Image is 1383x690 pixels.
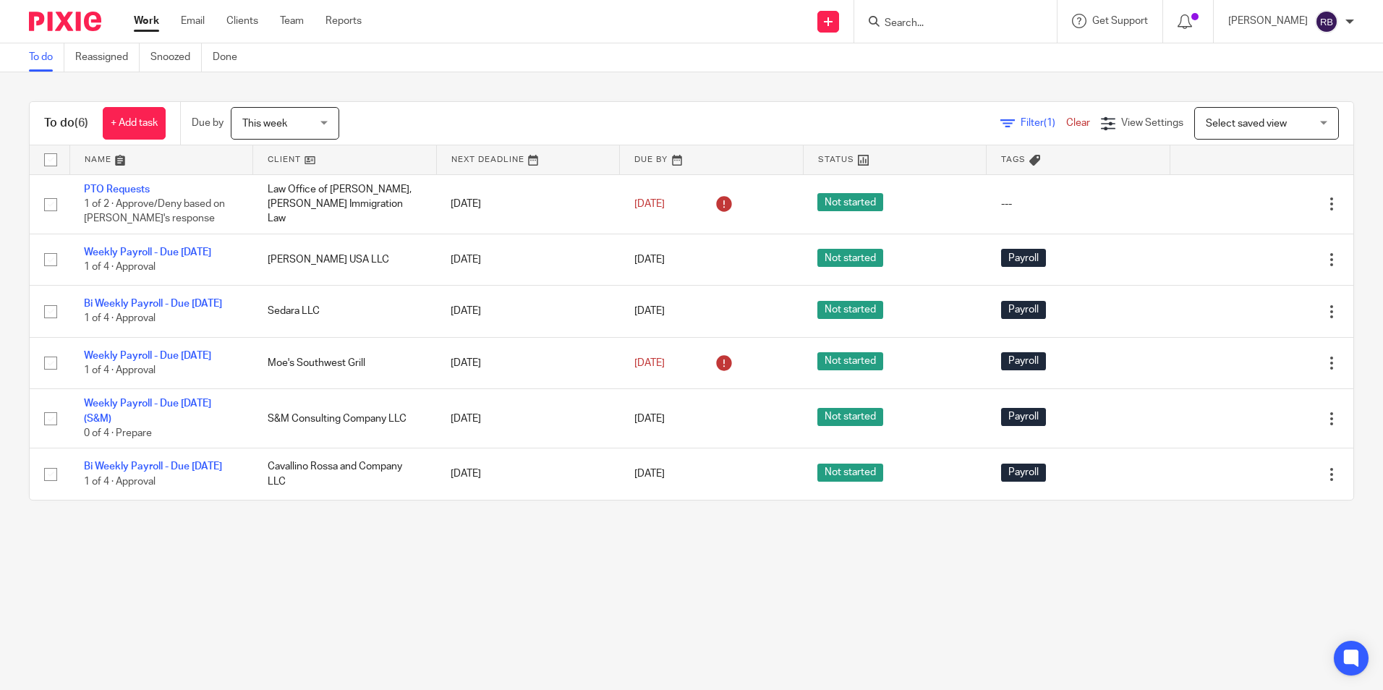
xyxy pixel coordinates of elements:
[29,43,64,72] a: To do
[634,307,665,317] span: [DATE]
[134,14,159,28] a: Work
[103,107,166,140] a: + Add task
[1066,118,1090,128] a: Clear
[817,352,883,370] span: Not started
[1001,464,1046,482] span: Payroll
[150,43,202,72] a: Snoozed
[436,286,620,337] td: [DATE]
[1001,408,1046,426] span: Payroll
[84,314,156,324] span: 1 of 4 · Approval
[436,389,620,448] td: [DATE]
[1001,352,1046,370] span: Payroll
[75,43,140,72] a: Reassigned
[84,399,211,423] a: Weekly Payroll - Due [DATE] (S&M)
[1001,156,1026,163] span: Tags
[436,337,620,388] td: [DATE]
[84,428,152,438] span: 0 of 4 · Prepare
[75,117,88,129] span: (6)
[253,286,437,337] td: Sedara LLC
[84,461,222,472] a: Bi Weekly Payroll - Due [DATE]
[1001,197,1156,211] div: ---
[84,351,211,361] a: Weekly Payroll - Due [DATE]
[634,358,665,368] span: [DATE]
[436,174,620,234] td: [DATE]
[280,14,304,28] a: Team
[1001,301,1046,319] span: Payroll
[44,116,88,131] h1: To do
[817,193,883,211] span: Not started
[84,247,211,257] a: Weekly Payroll - Due [DATE]
[84,365,156,375] span: 1 of 4 · Approval
[634,199,665,209] span: [DATE]
[84,477,156,487] span: 1 of 4 · Approval
[84,199,225,224] span: 1 of 2 · Approve/Deny based on [PERSON_NAME]'s response
[84,184,150,195] a: PTO Requests
[226,14,258,28] a: Clients
[1121,118,1183,128] span: View Settings
[253,337,437,388] td: Moe's Southwest Grill
[634,255,665,265] span: [DATE]
[29,12,101,31] img: Pixie
[817,408,883,426] span: Not started
[634,469,665,480] span: [DATE]
[1315,10,1338,33] img: svg%3E
[883,17,1013,30] input: Search
[817,249,883,267] span: Not started
[436,234,620,285] td: [DATE]
[1092,16,1148,26] span: Get Support
[1206,119,1287,129] span: Select saved view
[1228,14,1308,28] p: [PERSON_NAME]
[253,448,437,500] td: Cavallino Rossa and Company LLC
[1021,118,1066,128] span: Filter
[213,43,248,72] a: Done
[253,389,437,448] td: S&M Consulting Company LLC
[1044,118,1055,128] span: (1)
[436,448,620,500] td: [DATE]
[817,301,883,319] span: Not started
[253,174,437,234] td: Law Office of [PERSON_NAME], [PERSON_NAME] Immigration Law
[253,234,437,285] td: [PERSON_NAME] USA LLC
[242,119,287,129] span: This week
[84,262,156,272] span: 1 of 4 · Approval
[181,14,205,28] a: Email
[1001,249,1046,267] span: Payroll
[192,116,224,130] p: Due by
[84,299,222,309] a: Bi Weekly Payroll - Due [DATE]
[325,14,362,28] a: Reports
[634,414,665,424] span: [DATE]
[817,464,883,482] span: Not started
